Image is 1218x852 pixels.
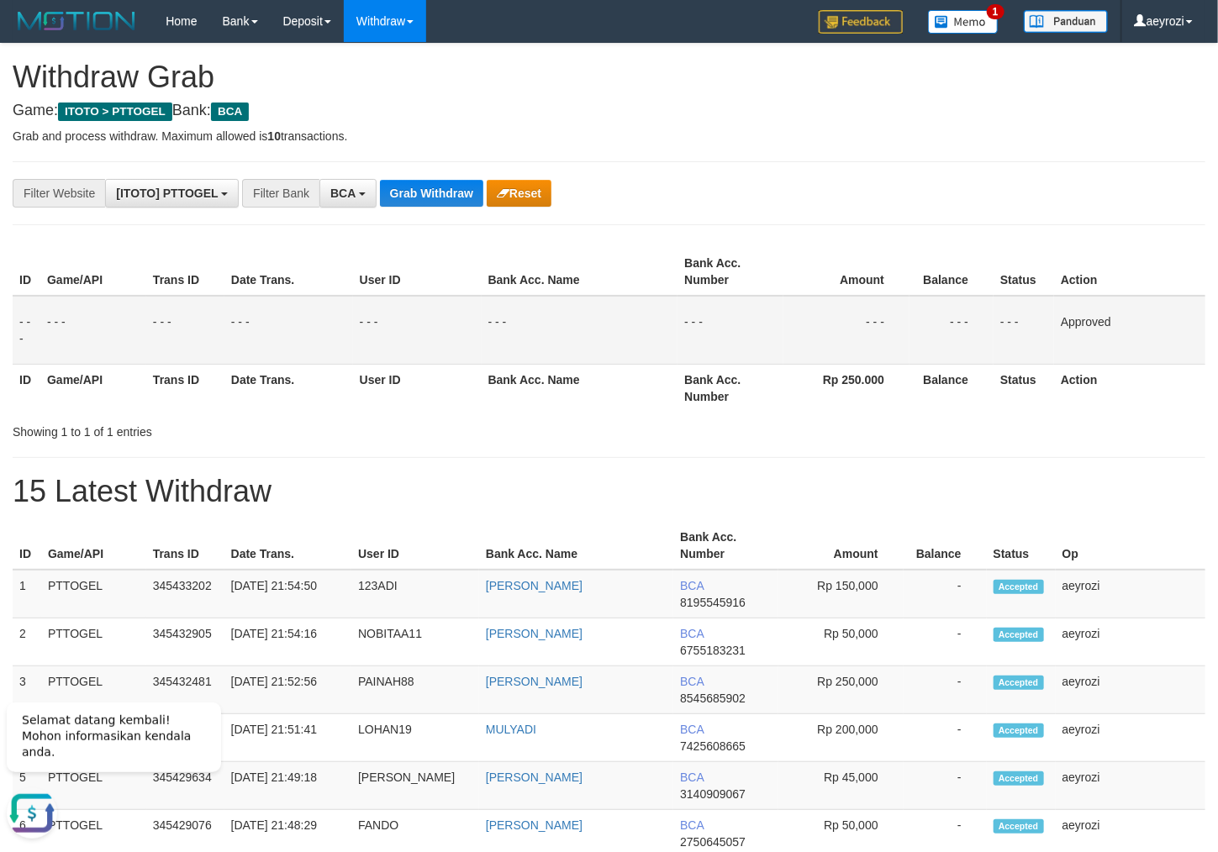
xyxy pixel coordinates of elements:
td: - - - [678,296,783,365]
th: Status [994,248,1054,296]
img: Button%20Memo.svg [928,10,999,34]
td: Rp 45,000 [778,762,904,810]
td: - [904,570,987,618]
td: - - - [40,296,146,365]
th: User ID [351,522,479,570]
th: Balance [910,364,994,412]
td: - - - [224,296,353,365]
span: BCA [680,770,704,784]
th: Game/API [40,364,146,412]
a: [PERSON_NAME] [486,770,583,784]
td: aeyrozi [1056,762,1205,810]
a: [PERSON_NAME] [486,675,583,688]
span: BCA [680,675,704,688]
th: Bank Acc. Name [482,364,678,412]
th: Date Trans. [224,364,353,412]
button: Reset [487,180,551,207]
td: [PERSON_NAME] [351,762,479,810]
a: [PERSON_NAME] [486,818,583,832]
span: BCA [211,103,249,121]
th: Action [1054,248,1205,296]
span: Accepted [994,771,1044,786]
span: BCA [680,818,704,832]
th: Status [994,364,1054,412]
th: Amount [783,248,910,296]
div: Showing 1 to 1 of 1 entries [13,417,495,440]
th: Trans ID [146,522,224,570]
button: [ITOTO] PTTOGEL [105,179,239,208]
th: User ID [353,364,482,412]
th: Status [987,522,1056,570]
td: aeyrozi [1056,570,1205,618]
td: 123ADI [351,570,479,618]
th: ID [13,522,41,570]
td: 345433202 [146,570,224,618]
span: Copy 2750645057 to clipboard [680,835,746,849]
td: [DATE] 21:52:56 [224,666,351,714]
td: PTTOGEL [41,570,146,618]
td: NOBITAA11 [351,618,479,666]
td: - - - [994,296,1054,365]
td: PTTOGEL [41,666,146,714]
td: [DATE] 21:51:41 [224,714,351,762]
span: BCA [680,627,704,640]
span: ITOTO > PTTOGEL [58,103,172,121]
td: - - - [910,296,994,365]
button: Open LiveChat chat widget [7,101,57,151]
button: BCA [319,179,377,208]
td: [DATE] 21:49:18 [224,762,351,810]
div: Filter Website [13,179,105,208]
td: 345432905 [146,618,224,666]
th: Balance [904,522,987,570]
td: aeyrozi [1056,618,1205,666]
span: Accepted [994,628,1044,642]
a: [PERSON_NAME] [486,627,583,640]
th: Balance [910,248,994,296]
th: Bank Acc. Name [482,248,678,296]
div: Filter Bank [242,179,319,208]
td: Approved [1054,296,1205,365]
span: Copy 8545685902 to clipboard [680,692,746,705]
td: aeyrozi [1056,714,1205,762]
th: Amount [778,522,904,570]
td: - - - [783,296,910,365]
td: 345432481 [146,666,224,714]
th: Op [1056,522,1205,570]
th: Game/API [41,522,146,570]
a: MULYADI [486,723,536,736]
h1: 15 Latest Withdraw [13,475,1205,508]
img: MOTION_logo.png [13,8,140,34]
th: User ID [353,248,482,296]
td: Rp 150,000 [778,570,904,618]
span: [ITOTO] PTTOGEL [116,187,218,200]
img: Feedback.jpg [819,10,903,34]
td: [DATE] 21:54:50 [224,570,351,618]
a: [PERSON_NAME] [486,579,583,592]
th: Action [1054,364,1205,412]
th: Trans ID [146,364,224,412]
td: PTTOGEL [41,618,146,666]
span: 1 [987,4,1004,19]
th: Bank Acc. Number [678,364,783,412]
span: Copy 7425608665 to clipboard [680,739,746,753]
td: 3 [13,666,41,714]
td: - [904,714,987,762]
th: Bank Acc. Number [678,248,783,296]
span: Copy 8195545916 to clipboard [680,596,746,609]
span: Accepted [994,676,1044,690]
th: Date Trans. [224,522,351,570]
td: Rp 200,000 [778,714,904,762]
p: Grab and process withdraw. Maximum allowed is transactions. [13,128,1205,145]
td: - - - [482,296,678,365]
td: PAINAH88 [351,666,479,714]
td: Rp 50,000 [778,618,904,666]
td: - - - [353,296,482,365]
td: [DATE] 21:54:16 [224,618,351,666]
td: 2 [13,618,41,666]
th: Game/API [40,248,146,296]
td: aeyrozi [1056,666,1205,714]
td: - - - [13,296,40,365]
td: Rp 250,000 [778,666,904,714]
td: LOHAN19 [351,714,479,762]
th: Date Trans. [224,248,353,296]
